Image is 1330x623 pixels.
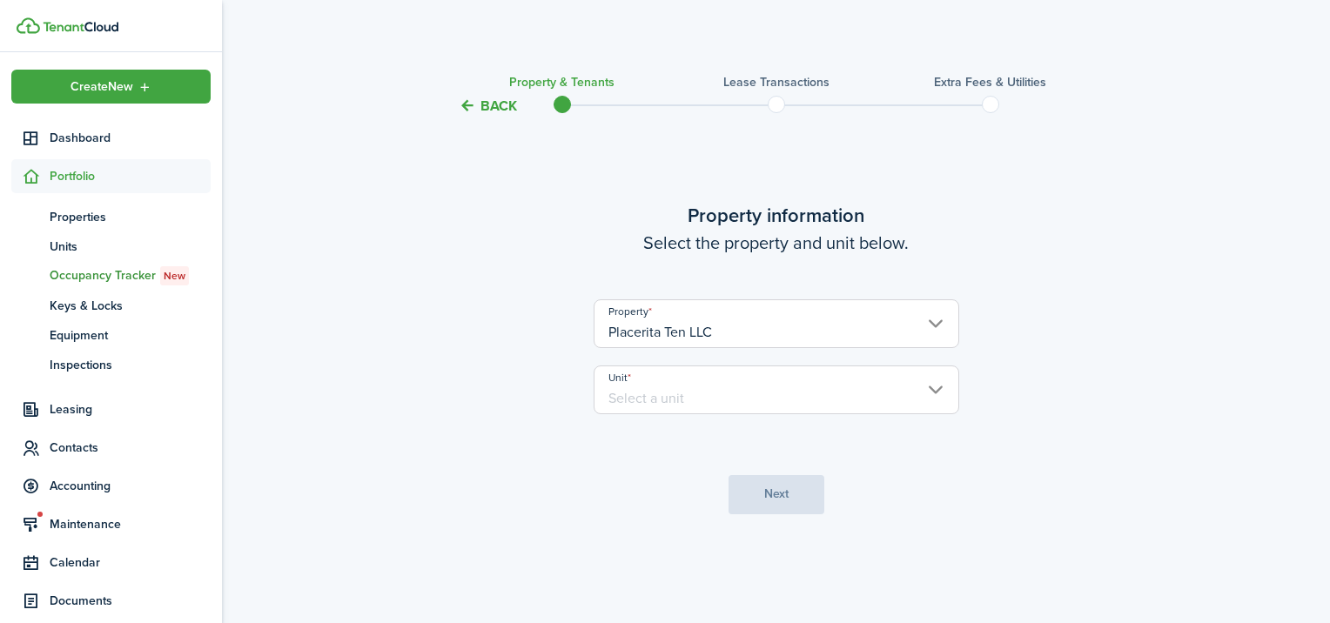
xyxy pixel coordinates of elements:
button: Open menu [11,70,211,104]
a: Dashboard [11,121,211,155]
span: Maintenance [50,515,211,533]
img: TenantCloud [43,22,118,32]
span: Create New [71,81,133,93]
button: Back [459,97,517,115]
a: Keys & Locks [11,291,211,320]
span: Calendar [50,553,211,572]
wizard-step-header-title: Property information [411,201,1142,230]
h3: Extra fees & Utilities [934,73,1046,91]
span: Accounting [50,477,211,495]
span: Properties [50,208,211,226]
span: Inspections [50,356,211,374]
span: Equipment [50,326,211,345]
span: Keys & Locks [50,297,211,315]
h3: Lease Transactions [723,73,830,91]
span: Dashboard [50,129,211,147]
input: Select a property [594,299,959,348]
span: Units [50,238,211,256]
a: Occupancy TrackerNew [11,261,211,291]
span: Occupancy Tracker [50,266,211,285]
wizard-step-header-description: Select the property and unit below. [411,230,1142,256]
input: Select a unit [594,365,959,414]
span: New [164,268,185,284]
span: Contacts [50,439,211,457]
img: TenantCloud [17,17,40,34]
span: Leasing [50,400,211,419]
span: Portfolio [50,167,211,185]
a: Units [11,231,211,261]
a: Properties [11,202,211,231]
h3: Property & Tenants [509,73,615,91]
a: Equipment [11,320,211,350]
a: Inspections [11,350,211,379]
span: Documents [50,592,211,610]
